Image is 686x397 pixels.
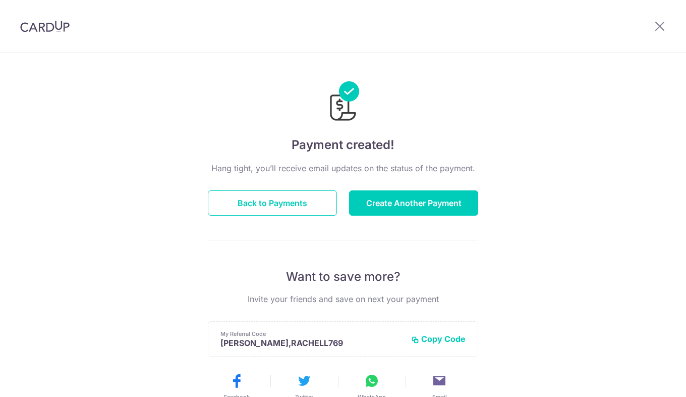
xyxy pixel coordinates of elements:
button: Back to Payments [208,190,337,216]
button: Create Another Payment [349,190,478,216]
p: Invite your friends and save on next your payment [208,293,478,305]
h4: Payment created! [208,136,478,154]
img: CardUp [20,20,70,32]
button: Copy Code [411,334,466,344]
img: Payments [327,81,359,124]
p: [PERSON_NAME],RACHELL769 [220,338,403,348]
p: My Referral Code [220,330,403,338]
p: Hang tight, you’ll receive email updates on the status of the payment. [208,162,478,174]
p: Want to save more? [208,269,478,285]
